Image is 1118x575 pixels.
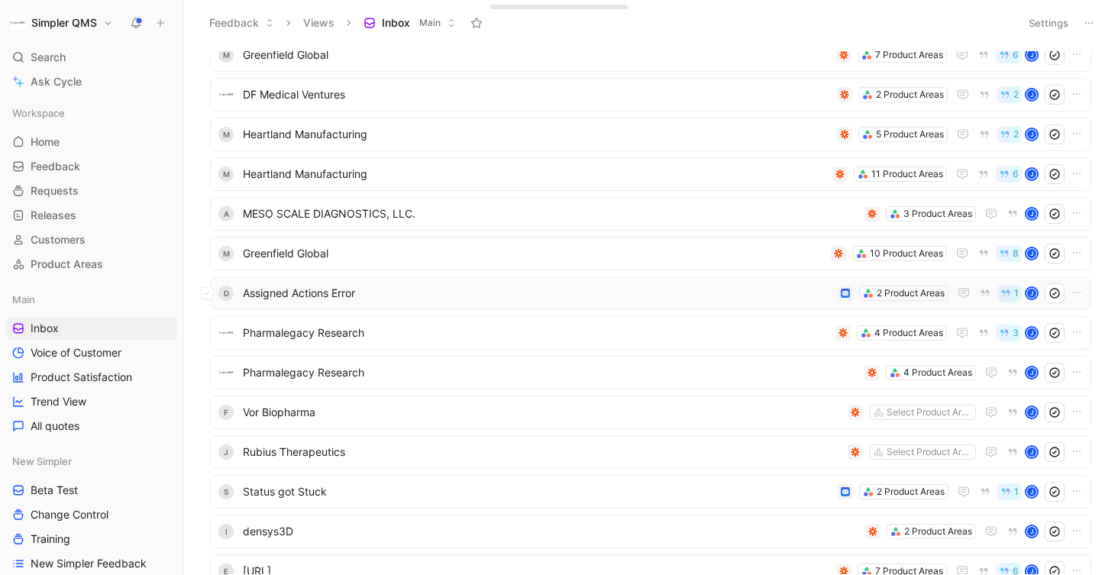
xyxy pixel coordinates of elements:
[870,246,943,261] div: 10 Product Areas
[1013,170,1019,179] span: 6
[6,253,177,276] a: Product Areas
[210,157,1091,191] a: MHeartland Manufacturing11 Product Areas6J
[877,286,945,301] div: 2 Product Areas
[218,47,234,63] div: M
[876,127,944,142] div: 5 Product Areas
[6,503,177,526] a: Change Control
[218,524,234,539] div: I
[210,118,1091,151] a: MHeartland Manufacturing5 Product Areas2J
[903,365,972,380] div: 4 Product Areas
[6,317,177,340] a: Inbox
[904,524,972,539] div: 2 Product Areas
[6,479,177,502] a: Beta Test
[997,483,1022,500] button: 1
[887,405,972,420] div: Select Product Areas
[1013,249,1019,258] span: 8
[31,73,82,91] span: Ask Cycle
[31,531,70,547] span: Training
[218,166,234,182] div: M
[6,12,117,34] button: Simpler QMSSimpler QMS
[1026,208,1037,219] div: J
[6,390,177,413] a: Trend View
[1022,12,1075,34] button: Settings
[31,483,78,498] span: Beta Test
[887,444,972,460] div: Select Product Areas
[1026,328,1037,338] div: J
[31,257,103,272] span: Product Areas
[1013,130,1019,139] span: 2
[31,370,132,385] span: Product Satisfaction
[1026,89,1037,100] div: J
[31,556,147,571] span: New Simpler Feedback
[10,15,25,31] img: Simpler QMS
[996,325,1022,341] button: 3
[218,127,234,142] div: M
[243,86,831,104] span: DF Medical Ventures
[996,47,1022,63] button: 6
[6,450,177,575] div: New SimplerBeta TestChange ControlTrainingNew Simpler Feedback
[996,245,1022,262] button: 8
[243,443,842,461] span: Rubius Therapeutics
[218,206,234,221] div: A
[31,16,97,30] h1: Simpler QMS
[1026,447,1037,457] div: J
[210,356,1091,389] a: logoPharmalegacy Research4 Product AreasJ
[31,48,66,66] span: Search
[210,276,1091,310] a: DAssigned Actions Error2 Product Areas1J
[6,46,177,69] div: Search
[243,363,858,382] span: Pharmalegacy Research
[218,484,234,499] div: S
[1013,50,1019,60] span: 6
[31,232,86,247] span: Customers
[1026,129,1037,140] div: J
[1026,526,1037,537] div: J
[871,166,943,182] div: 11 Product Areas
[243,46,830,64] span: Greenfield Global
[875,47,943,63] div: 7 Product Areas
[1013,90,1019,99] span: 2
[1026,407,1037,418] div: J
[31,183,79,199] span: Requests
[1026,486,1037,497] div: J
[997,285,1022,302] button: 1
[6,288,177,311] div: Main
[243,125,831,144] span: Heartland Manufacturing
[6,528,177,551] a: Training
[1014,289,1019,298] span: 1
[382,15,410,31] span: Inbox
[243,324,829,342] span: Pharmalegacy Research
[31,134,60,150] span: Home
[31,394,86,409] span: Trend View
[243,205,858,223] span: MESO SCALE DIAGNOSTICS, LLC.
[997,126,1022,143] button: 2
[6,341,177,364] a: Voice of Customer
[6,228,177,251] a: Customers
[218,365,234,380] img: logo
[12,454,72,469] span: New Simpler
[210,396,1091,429] a: FVor BiopharmaSelect Product AreasJ
[876,87,944,102] div: 2 Product Areas
[210,237,1091,270] a: MGreenfield Global10 Product Areas8J
[218,405,234,420] div: F
[6,366,177,389] a: Product Satisfaction
[243,244,825,263] span: Greenfield Global
[210,78,1091,111] a: logoDF Medical Ventures2 Product Areas2J
[1014,487,1019,496] span: 1
[874,325,943,341] div: 4 Product Areas
[6,102,177,124] div: Workspace
[6,179,177,202] a: Requests
[12,105,65,121] span: Workspace
[6,204,177,227] a: Releases
[31,345,121,360] span: Voice of Customer
[903,206,972,221] div: 3 Product Areas
[243,522,859,541] span: densys3D
[210,38,1091,72] a: MGreenfield Global7 Product Areas6J
[997,86,1022,103] button: 2
[1026,288,1037,299] div: J
[6,155,177,178] a: Feedback
[210,197,1091,231] a: AMESO SCALE DIAGNOSTICS, LLC.3 Product AreasJ
[357,11,463,34] button: InboxMain
[218,444,234,460] div: J
[31,208,76,223] span: Releases
[243,403,842,422] span: Vor Biopharma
